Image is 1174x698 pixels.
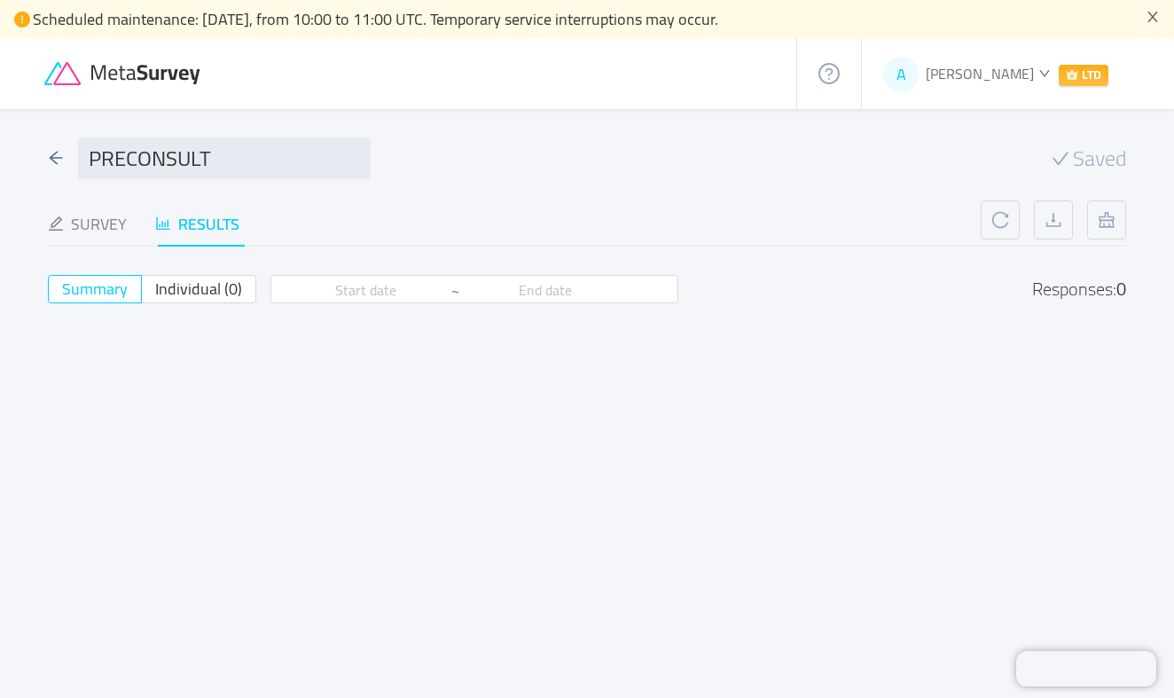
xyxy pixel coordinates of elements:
iframe: Chatra live chat [1016,651,1156,686]
i: icon: crown [1066,68,1078,81]
i: icon: bar-chart [155,216,171,231]
div: 0 [1116,272,1126,305]
div: Responses: [1032,280,1126,298]
input: Survey name [78,137,371,179]
span: Saved [1073,148,1126,169]
i: icon: close [1146,10,1160,24]
i: icon: arrow-left [48,150,64,166]
input: Start date [281,280,451,300]
input: End date [460,280,630,300]
i: icon: down [1038,67,1050,79]
span: Individual (0) [155,274,242,303]
button: icon: close [1146,7,1160,27]
button: icon: reload [981,200,1020,239]
button: icon: download [1034,200,1073,239]
span: [PERSON_NAME] [926,60,1034,87]
i: icon: exclamation-circle [14,12,30,27]
i: icon: check [1052,150,1069,168]
span: A [896,57,906,92]
div: Survey [48,212,127,236]
i: icon: edit [48,216,64,231]
div: Results [155,212,239,236]
span: Summary [62,274,128,303]
span: LTD [1059,65,1108,86]
span: Scheduled maintenance: [DATE], from 10:00 to 11:00 UTC. Temporary service interruptions may occur. [33,4,718,34]
i: icon: question-circle [818,63,840,84]
div: icon: arrow-left [48,146,64,170]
